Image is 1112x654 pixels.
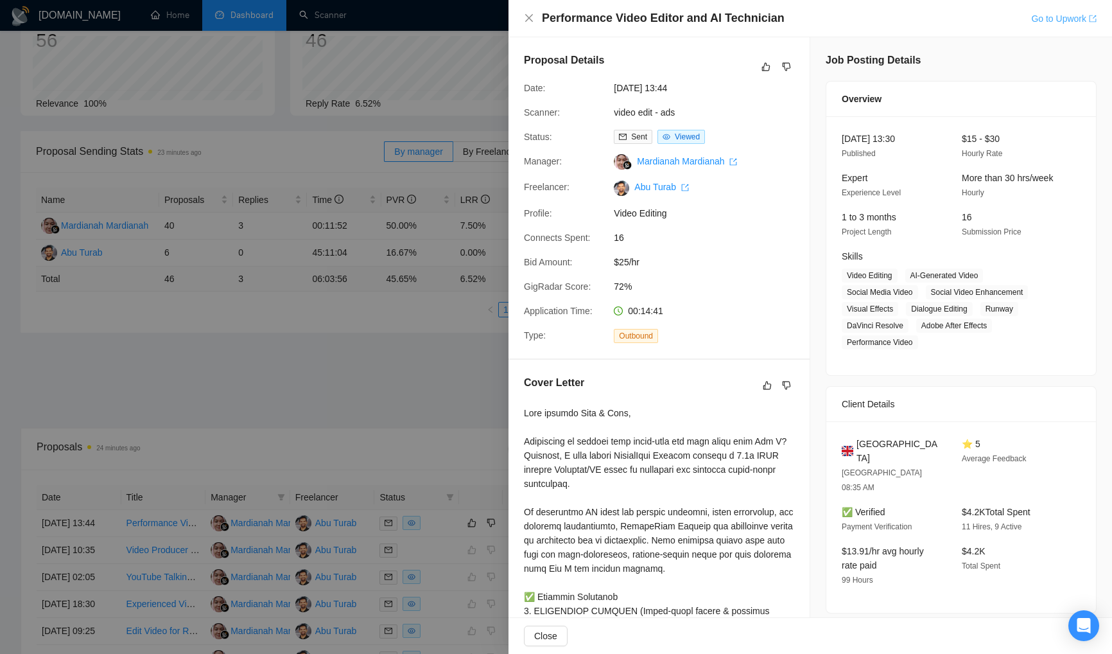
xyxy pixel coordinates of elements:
span: export [681,184,689,191]
button: Close [524,13,534,24]
span: Manager: [524,156,562,166]
img: gigradar-bm.png [623,161,632,170]
a: Abu Turab export [634,182,689,192]
span: Runway [980,302,1018,316]
img: 🇬🇧 [842,444,853,458]
span: Experience Level [842,188,901,197]
span: More than 30 hrs/week [962,173,1053,183]
span: Adobe After Effects [916,319,993,333]
h5: Job Posting Details [826,53,921,68]
div: Client Details [842,387,1081,421]
span: Performance Video [842,335,918,349]
span: ⭐ 5 [962,439,980,449]
h5: Cover Letter [524,375,584,391]
span: AI-Generated Video [905,269,984,283]
span: Bid Amount: [524,257,573,267]
span: $4.2K [962,546,986,556]
span: 00:14:41 [628,306,663,316]
span: Scanner: [524,107,560,118]
div: Open Intercom Messenger [1068,610,1099,641]
span: close [524,13,534,23]
span: $4.2K Total Spent [962,507,1030,517]
a: Go to Upworkexport [1031,13,1097,24]
h4: Performance Video Editor and AI Technician [542,10,785,26]
span: Hourly [962,188,984,197]
span: Hourly Rate [962,149,1002,158]
span: Close [534,629,557,643]
a: Mardianah Mardianah export [637,156,737,166]
span: like [761,62,770,72]
span: Payment Verification [842,522,912,531]
img: c17AIh_ouQ017qqbpv5dMJlI87Xz-ZQrLW95avSDtJqyTu-v4YmXMF36r_-N9cmn4S [614,181,629,196]
span: Video Editing [614,206,806,220]
span: [GEOGRAPHIC_DATA] 08:35 AM [842,468,922,492]
span: 99 Hours [842,576,873,585]
span: Dialogue Editing [906,302,972,316]
span: 11 Hires, 9 Active [962,522,1021,531]
span: dislike [782,380,791,391]
span: [DATE] 13:44 [614,81,806,95]
span: $13.91/hr avg hourly rate paid [842,546,924,570]
span: dislike [782,62,791,72]
span: Social Media Video [842,285,918,299]
button: Close [524,626,568,646]
span: Date: [524,83,545,93]
span: Viewed [675,132,700,141]
span: Published [842,149,876,158]
span: Status: [524,132,552,142]
span: Connects Spent: [524,233,591,243]
span: Visual Effects [842,302,898,316]
span: [GEOGRAPHIC_DATA] [856,437,941,465]
span: Sent [631,132,647,141]
span: mail [619,133,627,141]
span: export [729,158,737,166]
span: Profile: [524,208,552,218]
span: Submission Price [962,227,1021,236]
span: eye [663,133,670,141]
span: [DATE] 13:30 [842,134,895,144]
span: Total Spent [962,561,1000,570]
span: 72% [614,279,806,294]
span: like [763,380,772,391]
span: Freelancer: [524,182,569,192]
span: $25/hr [614,255,806,269]
span: clock-circle [614,306,623,315]
span: DaVinci Resolve [842,319,908,333]
button: like [758,59,774,75]
button: like [760,378,775,393]
h5: Proposal Details [524,53,604,68]
span: 16 [962,212,972,222]
span: Average Feedback [962,454,1027,463]
span: 1 to 3 months [842,212,896,222]
span: 16 [614,231,806,245]
span: Outbound [614,329,658,343]
span: Type: [524,330,546,340]
span: Project Length [842,227,891,236]
span: Overview [842,92,882,106]
span: Expert [842,173,867,183]
span: Social Video Enhancement [926,285,1029,299]
span: GigRadar Score: [524,281,591,292]
span: $15 - $30 [962,134,1000,144]
span: export [1089,15,1097,22]
span: Application Time: [524,306,593,316]
button: dislike [779,59,794,75]
button: dislike [779,378,794,393]
a: video edit - ads [614,107,675,118]
span: ✅ Verified [842,507,885,517]
span: Skills [842,251,863,261]
span: Video Editing [842,269,898,283]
